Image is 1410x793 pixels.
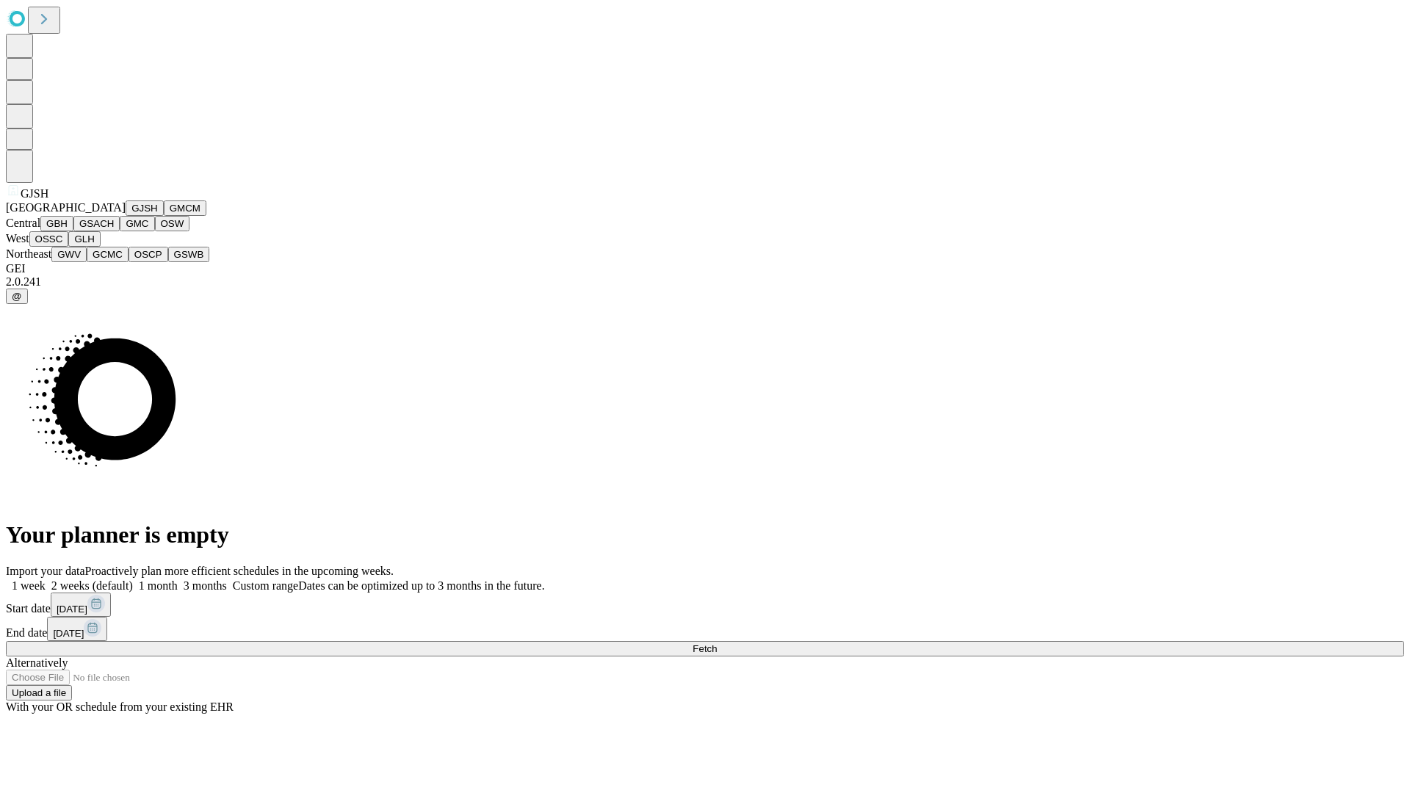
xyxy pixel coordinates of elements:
[47,617,107,641] button: [DATE]
[233,579,298,592] span: Custom range
[6,617,1404,641] div: End date
[129,247,168,262] button: OSCP
[6,685,72,700] button: Upload a file
[68,231,100,247] button: GLH
[51,593,111,617] button: [DATE]
[120,216,154,231] button: GMC
[164,200,206,216] button: GMCM
[168,247,210,262] button: GSWB
[6,521,1404,548] h1: Your planner is empty
[6,700,234,713] span: With your OR schedule from your existing EHR
[85,565,394,577] span: Proactively plan more efficient schedules in the upcoming weeks.
[6,232,29,245] span: West
[6,201,126,214] span: [GEOGRAPHIC_DATA]
[184,579,227,592] span: 3 months
[6,247,51,260] span: Northeast
[139,579,178,592] span: 1 month
[6,262,1404,275] div: GEI
[53,628,84,639] span: [DATE]
[6,217,40,229] span: Central
[6,656,68,669] span: Alternatively
[87,247,129,262] button: GCMC
[12,579,46,592] span: 1 week
[40,216,73,231] button: GBH
[57,604,87,615] span: [DATE]
[155,216,190,231] button: OSW
[693,643,717,654] span: Fetch
[298,579,544,592] span: Dates can be optimized up to 3 months in the future.
[51,247,87,262] button: GWV
[6,289,28,304] button: @
[51,579,133,592] span: 2 weeks (default)
[6,275,1404,289] div: 2.0.241
[73,216,120,231] button: GSACH
[6,565,85,577] span: Import your data
[6,593,1404,617] div: Start date
[29,231,69,247] button: OSSC
[126,200,164,216] button: GJSH
[21,187,48,200] span: GJSH
[12,291,22,302] span: @
[6,641,1404,656] button: Fetch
